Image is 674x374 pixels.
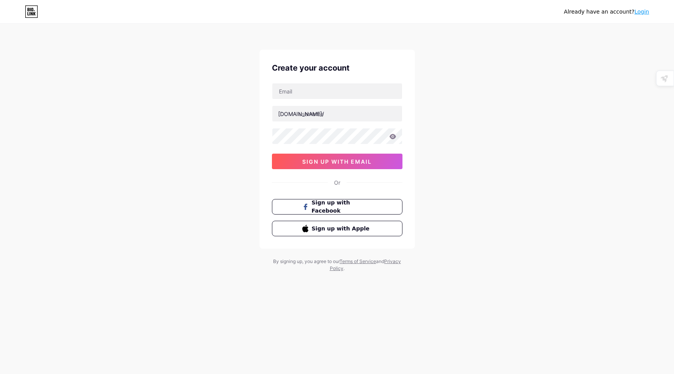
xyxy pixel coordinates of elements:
span: sign up with email [302,158,372,165]
div: [DOMAIN_NAME]/ [278,110,324,118]
a: Login [634,9,649,15]
div: Or [334,178,340,187]
input: username [272,106,402,121]
span: Sign up with Facebook [312,199,372,215]
a: Terms of Service [340,258,376,264]
input: Email [272,83,402,99]
button: Sign up with Facebook [272,199,402,215]
div: Already have an account? [564,8,649,16]
button: Sign up with Apple [272,221,402,236]
span: Sign up with Apple [312,225,372,233]
div: Create your account [272,62,402,74]
button: sign up with email [272,154,402,169]
div: By signing up, you agree to our and . [271,258,403,272]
